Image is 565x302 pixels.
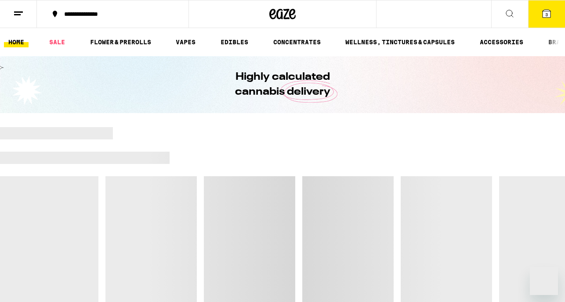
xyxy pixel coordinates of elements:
[171,37,200,47] a: VAPES
[341,37,459,47] a: WELLNESS, TINCTURES & CAPSULES
[475,37,528,47] a: ACCESSORIES
[216,37,253,47] a: EDIBLES
[86,37,156,47] a: FLOWER & PREROLLS
[545,12,548,17] span: 3
[4,37,29,47] a: HOME
[269,37,325,47] a: CONCENTRATES
[210,70,355,99] h1: Highly calculated cannabis delivery
[45,37,69,47] a: SALE
[530,267,558,295] iframe: Button to launch messaging window
[528,0,565,28] button: 3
